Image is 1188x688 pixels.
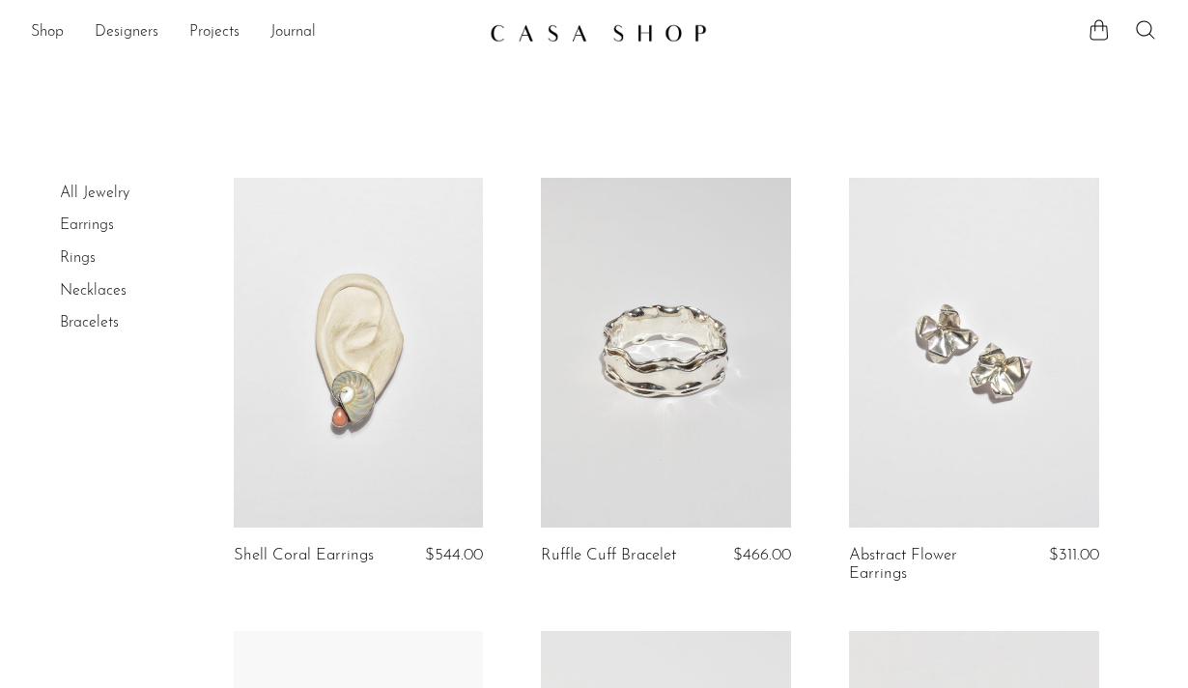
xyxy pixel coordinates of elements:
a: Journal [270,20,316,45]
a: Bracelets [60,315,119,330]
nav: Desktop navigation [31,16,474,49]
span: $544.00 [425,547,483,563]
span: $311.00 [1049,547,1099,563]
a: Projects [189,20,240,45]
a: Designers [95,20,158,45]
a: Shop [31,20,64,45]
a: Necklaces [60,283,127,299]
span: $466.00 [733,547,791,563]
ul: NEW HEADER MENU [31,16,474,49]
a: Abstract Flower Earrings [849,547,1012,583]
a: Earrings [60,217,114,233]
a: Shell Coral Earrings [234,547,374,564]
a: Rings [60,250,96,266]
a: Ruffle Cuff Bracelet [541,547,676,564]
a: All Jewelry [60,186,129,201]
